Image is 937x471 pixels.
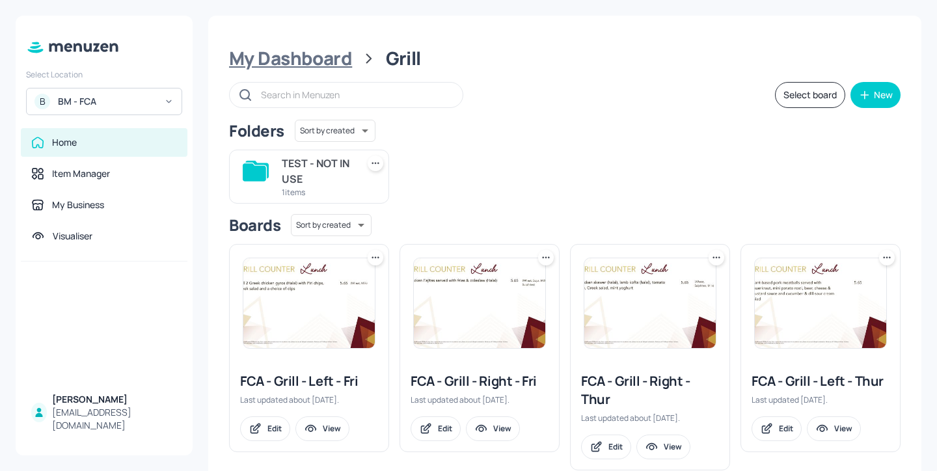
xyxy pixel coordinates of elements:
div: Sort by created [291,212,372,238]
div: FCA - Grill - Left - Fri [240,372,378,390]
div: Select Location [26,69,182,80]
button: New [850,82,901,108]
div: Last updated about [DATE]. [581,412,719,424]
div: Last updated about [DATE]. [411,394,549,405]
img: 2025-09-05-17570684943895lokt6aehqw.jpeg [243,258,375,348]
button: Select board [775,82,845,108]
div: Visualiser [53,230,92,243]
div: Edit [608,441,623,452]
div: View [323,423,341,434]
div: [PERSON_NAME] [52,393,177,406]
div: TEST - NOT IN USE [282,155,352,187]
div: B [34,94,50,109]
div: My Business [52,198,104,211]
div: View [834,423,852,434]
div: FCA - Grill - Right - Thur [581,372,719,409]
div: Item Manager [52,167,110,180]
div: Grill [386,47,421,70]
div: Edit [438,423,452,434]
div: [EMAIL_ADDRESS][DOMAIN_NAME] [52,406,177,432]
div: BM - FCA [58,95,156,108]
img: 2025-09-10-1757491167659v6hs5bari9h.jpeg [584,258,716,348]
img: 2025-10-02-1759406433908ydatpx4igrf.jpeg [755,258,886,348]
div: 1 items [282,187,352,198]
div: Sort by created [295,118,375,144]
div: View [493,423,511,434]
div: Edit [779,423,793,434]
div: Folders [229,120,284,141]
div: Boards [229,215,280,235]
div: FCA - Grill - Right - Fri [411,372,549,390]
div: Edit [267,423,282,434]
div: View [664,441,682,452]
div: Last updated about [DATE]. [240,394,378,405]
div: My Dashboard [229,47,352,70]
img: 2025-08-29-17564588765275jx79n9hqgt.jpeg [414,258,545,348]
div: Home [52,136,77,149]
div: FCA - Grill - Left - Thur [752,372,889,390]
div: Last updated [DATE]. [752,394,889,405]
input: Search in Menuzen [261,85,450,104]
div: New [874,90,893,100]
